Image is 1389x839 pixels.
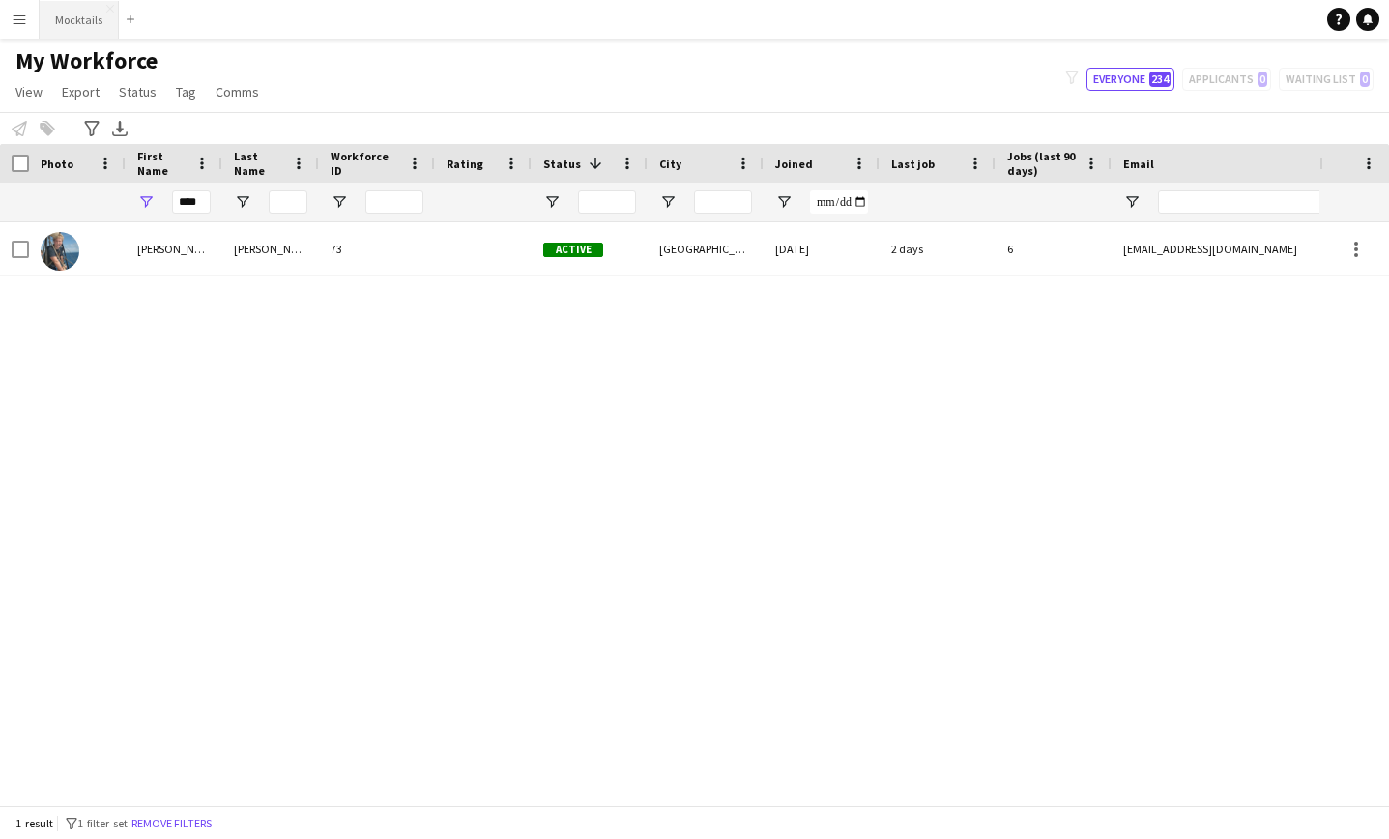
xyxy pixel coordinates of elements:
[128,813,216,834] button: Remove filters
[62,83,100,101] span: Export
[648,222,764,275] div: [GEOGRAPHIC_DATA]
[54,79,107,104] a: Export
[15,83,43,101] span: View
[543,193,561,211] button: Open Filter Menu
[216,83,259,101] span: Comms
[208,79,267,104] a: Comms
[111,79,164,104] a: Status
[764,222,880,275] div: [DATE]
[810,190,868,214] input: Joined Filter Input
[1123,157,1154,171] span: Email
[319,222,435,275] div: 73
[365,190,423,214] input: Workforce ID Filter Input
[172,190,211,214] input: First Name Filter Input
[41,232,79,271] img: Noah Bondo Høegh
[137,193,155,211] button: Open Filter Menu
[1007,149,1077,178] span: Jobs (last 90 days)
[891,157,935,171] span: Last job
[694,190,752,214] input: City Filter Input
[119,83,157,101] span: Status
[234,193,251,211] button: Open Filter Menu
[659,193,677,211] button: Open Filter Menu
[8,79,50,104] a: View
[15,46,158,75] span: My Workforce
[543,243,603,257] span: Active
[222,222,319,275] div: [PERSON_NAME]
[137,149,188,178] span: First Name
[775,193,793,211] button: Open Filter Menu
[108,117,131,140] app-action-btn: Export XLSX
[543,157,581,171] span: Status
[659,157,681,171] span: City
[77,816,128,830] span: 1 filter set
[176,83,196,101] span: Tag
[168,79,204,104] a: Tag
[41,157,73,171] span: Photo
[331,149,400,178] span: Workforce ID
[126,222,222,275] div: [PERSON_NAME]
[880,222,996,275] div: 2 days
[80,117,103,140] app-action-btn: Advanced filters
[1086,68,1174,91] button: Everyone234
[234,149,284,178] span: Last Name
[40,1,119,39] button: Mocktails
[578,190,636,214] input: Status Filter Input
[996,222,1112,275] div: 6
[331,193,348,211] button: Open Filter Menu
[447,157,483,171] span: Rating
[775,157,813,171] span: Joined
[1123,193,1141,211] button: Open Filter Menu
[1149,72,1171,87] span: 234
[269,190,307,214] input: Last Name Filter Input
